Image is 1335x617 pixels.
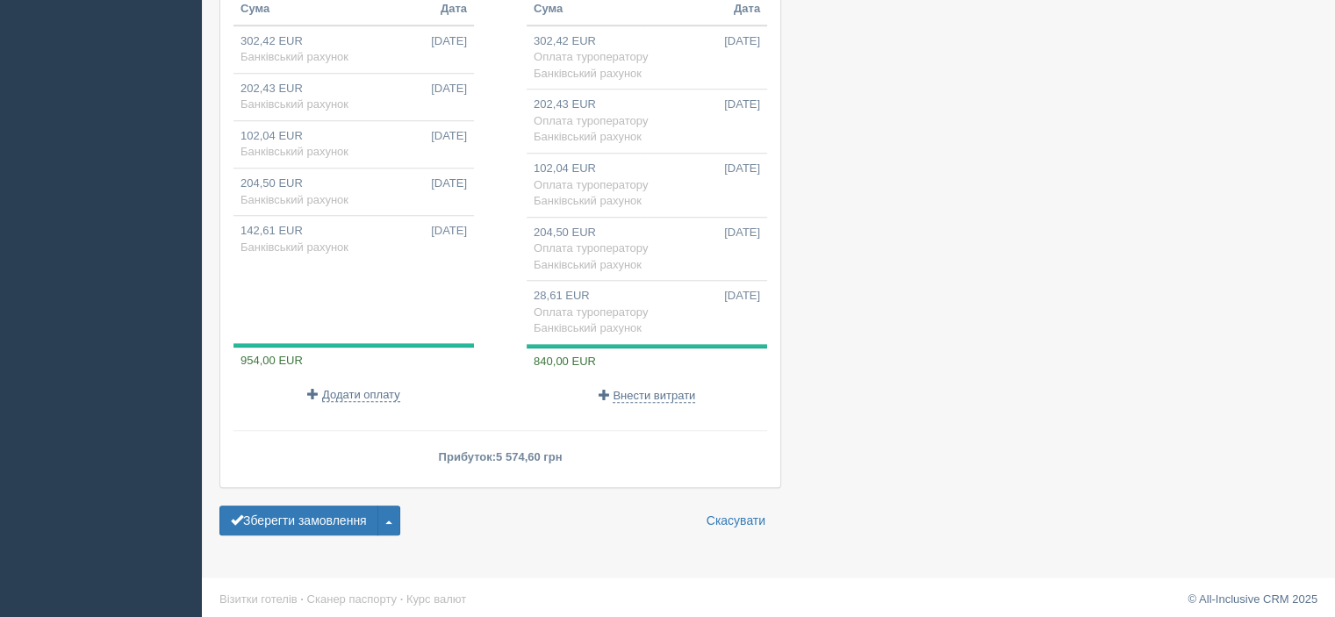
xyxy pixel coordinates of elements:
span: Банківський рахунок [240,145,348,158]
span: 954,00 EUR [233,354,303,367]
span: Банківський рахунок [534,258,642,271]
span: [DATE] [431,128,467,145]
span: · [400,592,404,606]
a: Сканер паспорту [307,592,397,606]
span: Оплата туроператору [534,305,648,319]
button: Зберегти замовлення [219,506,378,535]
span: Оплата туроператору [534,114,648,127]
td: 302,42 EUR [527,25,767,90]
td: 202,43 EUR [527,90,767,154]
a: Скасувати [695,506,777,535]
a: Додати оплату [307,388,399,401]
span: [DATE] [724,33,760,50]
td: 204,50 EUR [527,217,767,281]
span: [DATE] [431,176,467,192]
span: 5 574,60 грн [496,450,562,463]
span: [DATE] [724,225,760,241]
a: © All-Inclusive CRM 2025 [1188,592,1317,606]
span: Банківський рахунок [534,194,642,207]
span: Банківський рахунок [240,97,348,111]
span: Додати оплату [322,388,400,402]
td: 102,04 EUR [233,120,474,168]
td: 202,43 EUR [233,73,474,120]
span: 840,00 EUR [527,355,596,368]
td: 28,61 EUR [527,281,767,344]
span: [DATE] [724,288,760,305]
a: Візитки готелів [219,592,298,606]
span: Банківський рахунок [240,240,348,254]
span: Оплата туроператору [534,50,648,63]
span: Банківський рахунок [240,50,348,63]
span: [DATE] [724,161,760,177]
span: · [300,592,304,606]
td: 302,42 EUR [233,25,474,74]
span: Банківський рахунок [534,130,642,143]
td: 204,50 EUR [233,168,474,215]
span: [DATE] [431,223,467,240]
span: Банківський рахунок [534,67,642,80]
span: Оплата туроператору [534,241,648,255]
span: Оплата туроператору [534,178,648,191]
span: Внести витрати [613,389,695,403]
a: Курс валют [406,592,466,606]
span: [DATE] [431,33,467,50]
td: 102,04 EUR [527,153,767,217]
a: Внести витрати [599,389,696,402]
p: Прибуток: [233,448,767,465]
span: Банківський рахунок [534,321,642,334]
span: Банківський рахунок [240,193,348,206]
span: [DATE] [431,81,467,97]
td: 142,61 EUR [233,216,474,263]
span: [DATE] [724,97,760,113]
